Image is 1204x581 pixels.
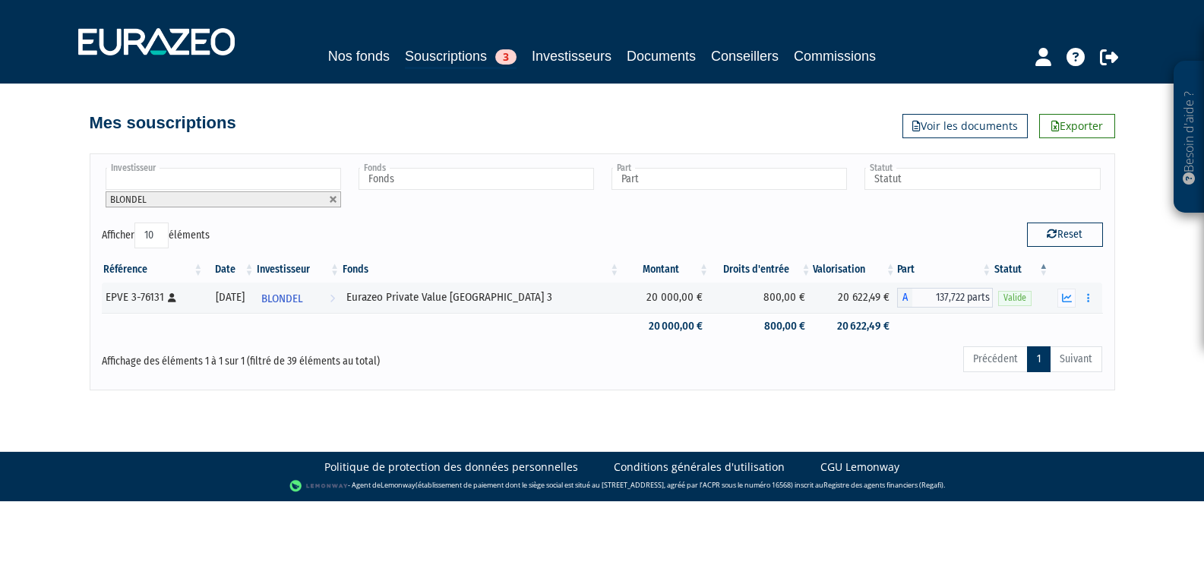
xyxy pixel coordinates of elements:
[341,257,621,283] th: Fonds: activer pour trier la colonne par ordre croissant
[102,223,210,248] label: Afficher éléments
[255,257,340,283] th: Investisseur: activer pour trier la colonne par ordre croissant
[346,289,615,305] div: Eurazeo Private Value [GEOGRAPHIC_DATA] 3
[168,293,176,302] i: [Français] Personne physique
[134,223,169,248] select: Afficheréléments
[998,291,1032,305] span: Valide
[204,257,255,283] th: Date: activer pour trier la colonne par ordre croissant
[621,257,710,283] th: Montant: activer pour trier la colonne par ordre croissant
[110,194,147,205] span: BLONDEL
[993,257,1050,283] th: Statut : activer pour trier la colonne par ordre d&eacute;croissant
[627,46,696,67] a: Documents
[1039,114,1115,138] a: Exporter
[15,478,1189,494] div: - Agent de (établissement de paiement dont le siège social est situé au [STREET_ADDRESS], agréé p...
[78,28,235,55] img: 1732889491-logotype_eurazeo_blanc_rvb.png
[328,46,390,67] a: Nos fonds
[820,459,899,475] a: CGU Lemonway
[614,459,785,475] a: Conditions générales d'utilisation
[330,285,335,313] i: Voir l'investisseur
[912,288,994,308] span: 137,722 parts
[710,283,812,313] td: 800,00 €
[210,289,250,305] div: [DATE]
[90,114,236,132] h4: Mes souscriptions
[897,288,912,308] span: A
[495,49,517,65] span: 3
[813,257,897,283] th: Valorisation: activer pour trier la colonne par ordre croissant
[823,480,943,490] a: Registre des agents financiers (Regafi)
[1027,223,1103,247] button: Reset
[710,257,812,283] th: Droits d'entrée: activer pour trier la colonne par ordre croissant
[102,345,506,369] div: Affichage des éléments 1 à 1 sur 1 (filtré de 39 éléments au total)
[902,114,1028,138] a: Voir les documents
[102,257,205,283] th: Référence : activer pour trier la colonne par ordre croissant
[289,478,348,494] img: logo-lemonway.png
[794,46,876,67] a: Commissions
[813,283,897,313] td: 20 622,49 €
[324,459,578,475] a: Politique de protection des données personnelles
[813,313,897,339] td: 20 622,49 €
[261,285,303,313] span: BLONDEL
[381,480,416,490] a: Lemonway
[897,288,994,308] div: A - Eurazeo Private Value Europe 3
[255,283,340,313] a: BLONDEL
[897,257,994,283] th: Part: activer pour trier la colonne par ordre croissant
[621,283,710,313] td: 20 000,00 €
[711,46,779,67] a: Conseillers
[710,313,812,339] td: 800,00 €
[532,46,611,67] a: Investisseurs
[106,289,200,305] div: EPVE 3-76131
[405,46,517,69] a: Souscriptions3
[1027,346,1051,372] a: 1
[621,313,710,339] td: 20 000,00 €
[1180,69,1198,206] p: Besoin d'aide ?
